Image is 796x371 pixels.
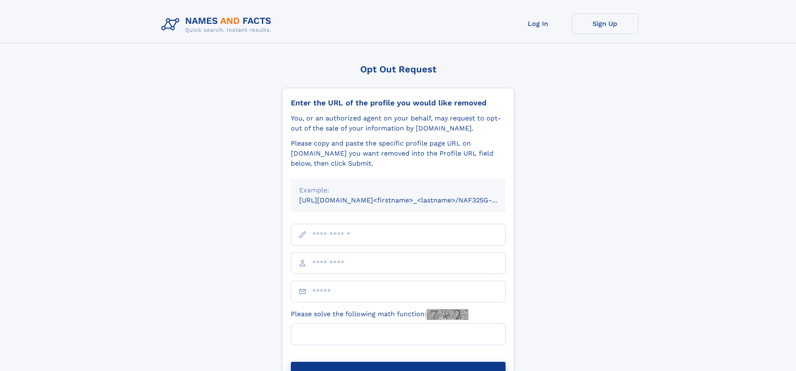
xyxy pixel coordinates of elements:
[291,98,506,107] div: Enter the URL of the profile you would like removed
[572,13,638,34] a: Sign Up
[299,196,521,204] small: [URL][DOMAIN_NAME]<firstname>_<lastname>/NAF325G-xxxxxxxx
[291,309,468,320] label: Please solve the following math function:
[299,185,497,195] div: Example:
[505,13,572,34] a: Log In
[282,64,514,74] div: Opt Out Request
[158,13,278,36] img: Logo Names and Facts
[291,113,506,133] div: You, or an authorized agent on your behalf, may request to opt-out of the sale of your informatio...
[291,138,506,169] div: Please copy and paste the specific profile page URL on [DOMAIN_NAME] you want removed into the Pr...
